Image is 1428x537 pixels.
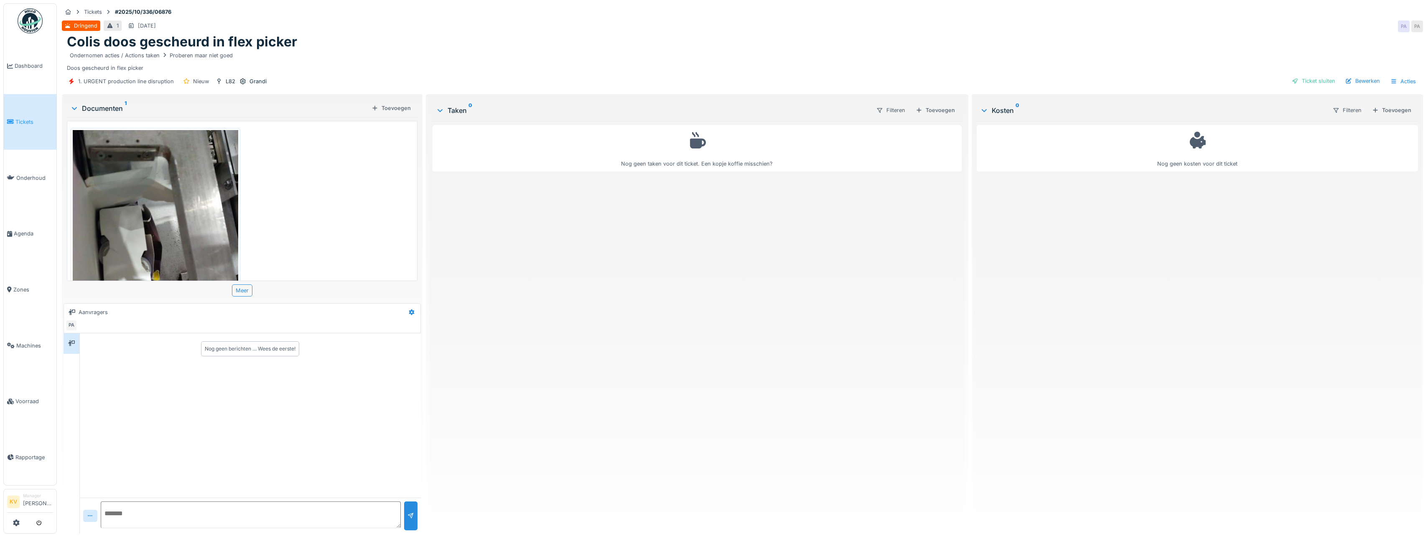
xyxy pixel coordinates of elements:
[16,342,53,350] span: Machines
[7,496,20,508] li: KV
[368,102,414,114] div: Toevoegen
[982,129,1413,168] div: Nog geen kosten voor dit ticket
[226,77,235,85] div: L82
[4,38,56,94] a: Dashboard
[73,130,238,351] img: m17tkral3xqvr89lkaeip0j23weg
[980,105,1326,115] div: Kosten
[112,8,175,16] strong: #2025/10/336/06876
[138,22,156,30] div: [DATE]
[15,118,53,126] span: Tickets
[23,493,53,499] div: Manager
[66,320,77,331] div: PA
[1387,75,1420,87] div: Acties
[16,174,53,182] span: Onderhoud
[7,493,53,513] a: KV Manager[PERSON_NAME]
[4,430,56,486] a: Rapportage
[13,286,53,294] span: Zones
[4,150,56,206] a: Onderhoud
[67,34,297,50] h1: Colis doos gescheurd in flex picker
[1369,105,1415,116] div: Toevoegen
[125,103,127,113] sup: 1
[67,50,1418,72] div: Doos gescheurd in flex picker
[14,230,53,238] span: Agenda
[1288,75,1339,87] div: Ticket sluiten
[1398,20,1410,32] div: PA
[70,51,233,59] div: Ondernomen acties / Actions taken Proberen maar niet goed
[23,493,53,511] li: [PERSON_NAME]
[15,62,53,70] span: Dashboard
[1016,105,1019,115] sup: 0
[468,105,472,115] sup: 0
[4,206,56,262] a: Agenda
[15,453,53,461] span: Rapportage
[4,94,56,150] a: Tickets
[1411,20,1423,32] div: PA
[79,308,108,316] div: Aanvragers
[436,105,869,115] div: Taken
[205,345,295,353] div: Nog geen berichten … Wees de eerste!
[193,77,209,85] div: Nieuw
[18,8,43,33] img: Badge_color-CXgf-gQk.svg
[117,22,119,30] div: 1
[438,129,956,168] div: Nog geen taken voor dit ticket. Een kopje koffie misschien?
[78,77,174,85] div: 1. URGENT production line disruption
[1329,104,1365,116] div: Filteren
[249,77,267,85] div: Grandi
[912,105,958,116] div: Toevoegen
[84,8,102,16] div: Tickets
[873,104,909,116] div: Filteren
[15,397,53,405] span: Voorraad
[4,317,56,373] a: Machines
[232,284,252,297] div: Meer
[74,22,97,30] div: Dringend
[4,262,56,318] a: Zones
[70,103,368,113] div: Documenten
[4,373,56,430] a: Voorraad
[1342,75,1383,87] div: Bewerken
